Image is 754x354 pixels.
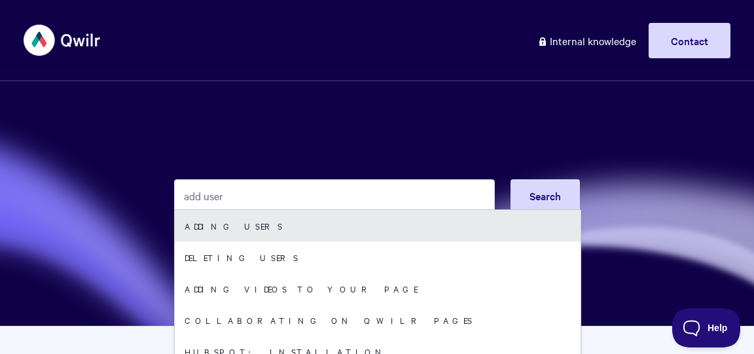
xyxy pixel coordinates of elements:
a: Internal knowledge [528,23,646,58]
img: Qwilr Help Center [24,16,101,65]
a: Collaborating on Qwilr Pages [175,304,581,336]
iframe: Toggle Customer Support [672,308,741,347]
a: Deleting users [175,241,581,273]
button: Search [511,179,580,212]
a: Adding users [175,210,581,241]
span: Search [530,188,561,203]
a: Contact [649,23,730,58]
input: Search the knowledge base [174,179,495,212]
a: Adding Videos to your Page [175,273,581,304]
